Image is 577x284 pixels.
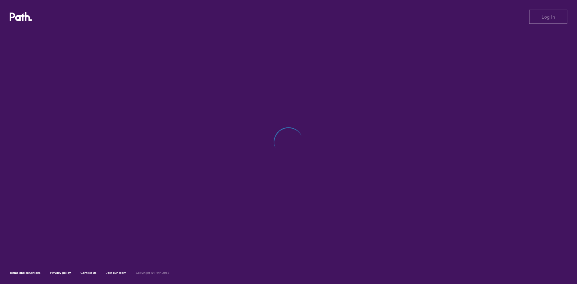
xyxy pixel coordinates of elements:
span: Log in [542,14,555,20]
h6: Copyright © Path 2018 [136,271,169,275]
a: Privacy policy [50,271,71,275]
a: Terms and conditions [10,271,41,275]
a: Join our team [106,271,126,275]
a: Contact Us [81,271,96,275]
button: Log in [529,10,567,24]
